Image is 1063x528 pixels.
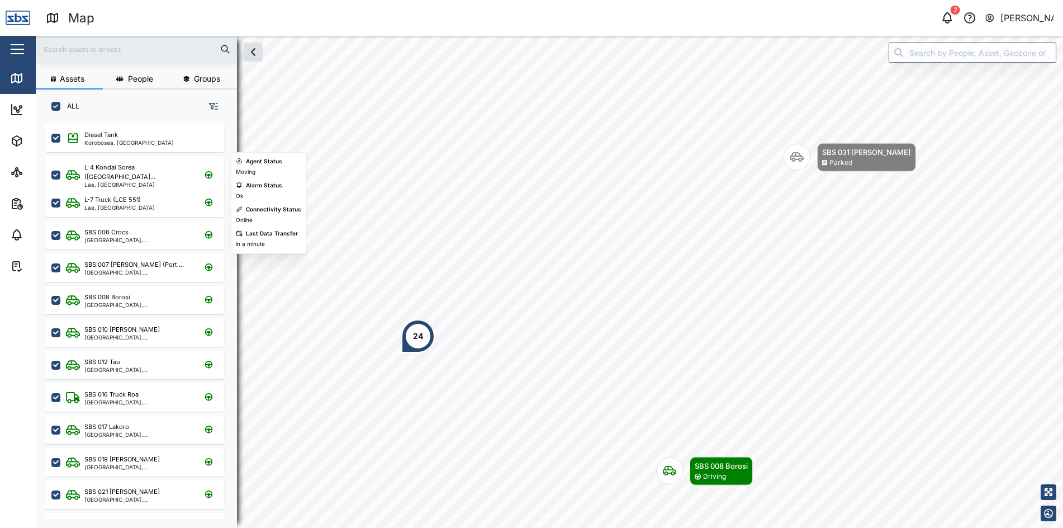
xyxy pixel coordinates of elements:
[84,228,129,237] div: SBS 006 Crocs
[984,10,1054,26] button: [PERSON_NAME]
[84,163,191,182] div: L-4 Kondai Sorea ([GEOGRAPHIC_DATA]...
[84,399,191,405] div: [GEOGRAPHIC_DATA], [GEOGRAPHIC_DATA]
[29,166,56,178] div: Sites
[84,497,191,502] div: [GEOGRAPHIC_DATA], [GEOGRAPHIC_DATA]
[84,260,184,270] div: SBS 007 [PERSON_NAME] (Port ...
[84,205,155,210] div: Lae, [GEOGRAPHIC_DATA]
[84,130,118,140] div: Diesel Tank
[84,325,160,334] div: SBS 010 [PERSON_NAME]
[42,41,230,58] input: Search assets or drivers
[951,6,960,15] div: 2
[84,182,191,187] div: Lae, [GEOGRAPHIC_DATA]
[784,143,916,172] div: Map marker
[29,229,64,241] div: Alarms
[84,487,160,497] div: SBS 021 [PERSON_NAME]
[822,147,911,158] div: SBS 031 [PERSON_NAME]
[84,422,129,432] div: SBS 017 Lakoro
[128,75,153,83] span: People
[68,8,94,28] div: Map
[889,43,1056,63] input: Search by People, Asset, Geozone or Place
[84,455,160,464] div: SBS 019 [PERSON_NAME]
[84,140,174,145] div: Korobosea, [GEOGRAPHIC_DATA]
[29,135,64,147] div: Assets
[695,460,748,472] div: SBS 008 Borosi
[84,237,191,243] div: [GEOGRAPHIC_DATA], [GEOGRAPHIC_DATA]
[656,457,753,485] div: Map marker
[84,302,191,308] div: [GEOGRAPHIC_DATA], [GEOGRAPHIC_DATA]
[29,103,79,116] div: Dashboard
[84,464,191,470] div: [GEOGRAPHIC_DATA], [GEOGRAPHIC_DATA]
[84,390,139,399] div: SBS 016 Truck Roa
[413,330,423,342] div: 24
[84,293,130,302] div: SBS 008 Borosi
[29,197,67,210] div: Reports
[703,472,726,482] div: Driving
[84,432,191,437] div: [GEOGRAPHIC_DATA], [GEOGRAPHIC_DATA]
[84,195,141,205] div: L-7 Truck (LCE 551)
[6,6,30,30] img: Main Logo
[401,319,435,353] div: Map marker
[84,270,191,275] div: [GEOGRAPHIC_DATA], [GEOGRAPHIC_DATA]
[236,168,255,177] div: Moving
[60,75,84,83] span: Assets
[246,157,282,166] div: Agent Status
[829,158,852,168] div: Parked
[60,102,79,111] label: ALL
[246,181,282,190] div: Alarm Status
[1000,11,1054,25] div: [PERSON_NAME]
[194,75,220,83] span: Groups
[84,357,120,367] div: SBS 012 Tau
[84,334,191,340] div: [GEOGRAPHIC_DATA], [GEOGRAPHIC_DATA]
[84,367,191,373] div: [GEOGRAPHIC_DATA], [GEOGRAPHIC_DATA]
[29,260,60,272] div: Tasks
[45,120,236,519] div: grid
[29,72,54,84] div: Map
[36,36,1063,528] canvas: Map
